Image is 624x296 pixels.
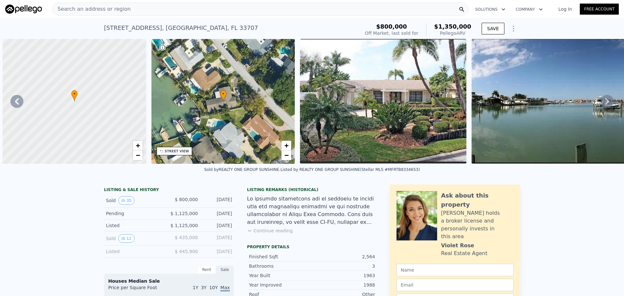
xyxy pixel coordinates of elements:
div: Finished Sqft [249,253,312,260]
span: $ 445,900 [175,249,198,254]
button: Continue reading [247,227,293,234]
a: Zoom out [281,150,291,160]
a: Zoom out [133,150,143,160]
div: [DATE] [203,196,232,205]
span: 1Y [193,285,198,290]
div: Sold by REALTY ONE GROUP SUNSHINE . [204,167,280,172]
div: Houses Median Sale [108,278,230,284]
span: Max [220,285,230,291]
div: [STREET_ADDRESS] , [GEOGRAPHIC_DATA] , FL 33707 [104,23,258,32]
span: − [284,151,289,159]
span: $ 800,000 [175,197,198,202]
div: Listed [106,248,164,255]
div: Sold [106,234,164,243]
div: Year Improved [249,282,312,288]
div: [DATE] [203,222,232,229]
span: 10Y [209,285,218,290]
button: View historical data [118,196,134,205]
div: Property details [247,244,377,250]
div: 1988 [312,282,375,288]
button: View historical data [118,234,134,243]
div: Rent [198,265,216,274]
span: $ 1,125,000 [170,211,198,216]
span: • [71,91,78,97]
div: [DATE] [203,234,232,243]
div: Listing Remarks (Historical) [247,187,377,192]
div: Listed by REALTY ONE GROUP SUNSHINE (Stellar MLS #MFRTB8334653) [280,167,420,172]
div: • [220,90,227,101]
div: Pellego ARV [434,30,471,36]
div: [PERSON_NAME] holds a broker license and personally invests in this area [441,209,513,240]
div: 3 [312,263,375,269]
div: • [71,90,78,101]
div: Lo ipsumdo sitametcons adi el seddoeiu te incidi utla etd magnaaliqu enimadmi ve qui nostrude ull... [247,195,377,226]
a: Log In [551,6,580,12]
span: + [284,141,289,149]
div: 2,564 [312,253,375,260]
button: Company [511,4,548,15]
div: Sale [216,265,234,274]
div: Price per Square Foot [108,284,169,295]
a: Zoom in [281,141,291,150]
span: • [220,91,227,97]
span: $1,350,000 [434,23,471,30]
span: + [136,141,140,149]
div: LISTING & SALE HISTORY [104,187,234,194]
input: Email [396,279,513,291]
span: $ 435,000 [175,235,198,240]
span: $ 1,125,000 [170,223,198,228]
span: − [136,151,140,159]
img: Pellego [5,5,42,14]
span: 3Y [201,285,206,290]
button: Solutions [470,4,511,15]
input: Name [396,264,513,276]
a: Zoom in [133,141,143,150]
div: Sold [106,196,164,205]
span: Search an address or region [52,5,131,13]
div: [DATE] [203,248,232,255]
div: STREET VIEW [165,149,189,154]
button: Show Options [507,22,520,35]
span: $800,000 [376,23,407,30]
div: [DATE] [203,210,232,217]
div: Pending [106,210,164,217]
a: Free Account [580,4,619,15]
div: Ask about this property [441,191,513,209]
div: Listed [106,222,164,229]
div: Real Estate Agent [441,250,487,257]
div: Bathrooms [249,263,312,269]
div: 1963 [312,272,375,279]
div: Year Built [249,272,312,279]
img: Sale: 59951642 Parcel: 54038800 [300,39,466,164]
button: SAVE [482,23,504,34]
div: Violet Rose [441,242,474,250]
div: Off Market, last sold for [365,30,418,36]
